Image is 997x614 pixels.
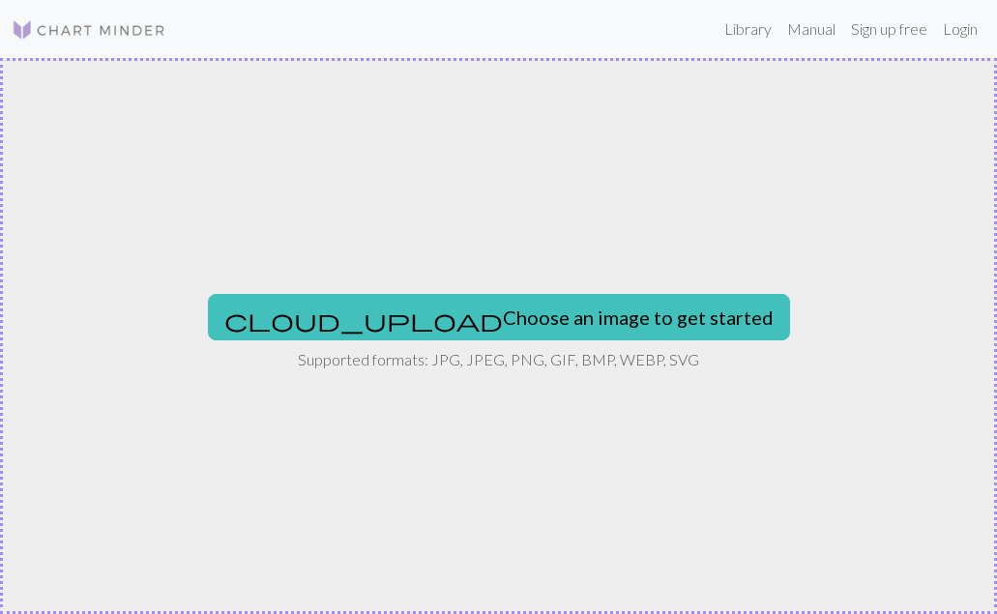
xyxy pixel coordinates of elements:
img: Logo [12,18,166,42]
p: Supported formats: JPG, JPEG, PNG, GIF, BMP, WEBP, SVG [298,348,699,371]
button: Choose an image to get started [208,294,790,340]
span: cloud_upload [224,307,503,334]
a: Library [717,10,779,48]
a: Sign up free [843,10,935,48]
a: Manual [779,10,843,48]
a: Login [935,10,985,48]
